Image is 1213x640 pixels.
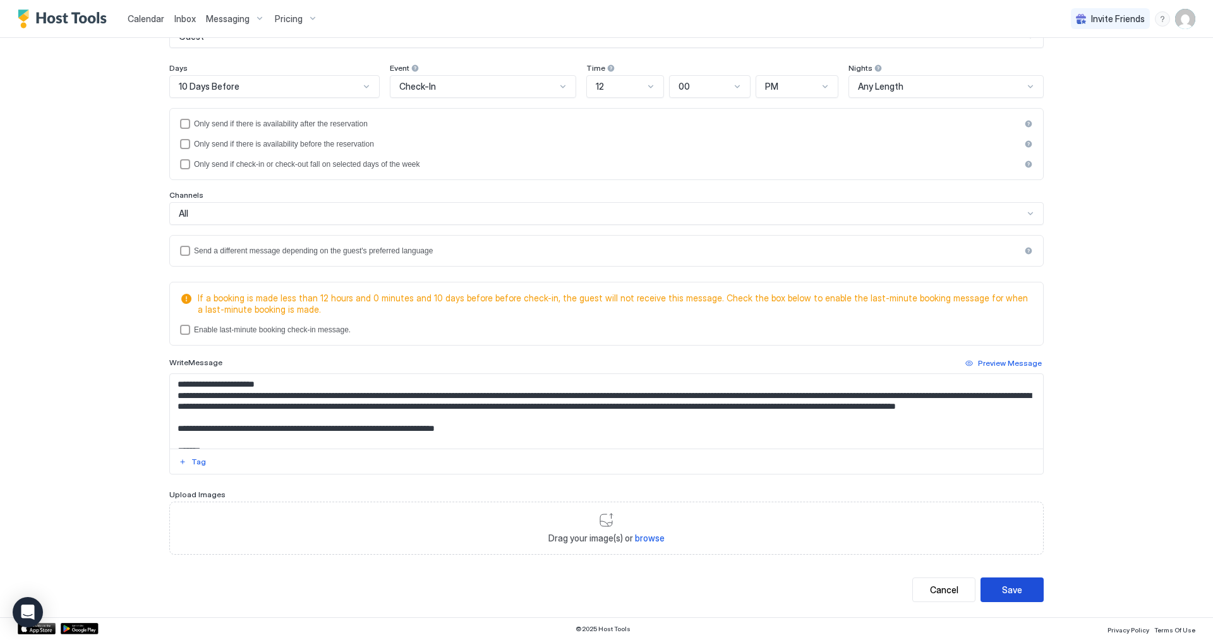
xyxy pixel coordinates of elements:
div: Save [1002,583,1022,596]
span: Calendar [128,13,164,24]
span: Write Message [169,358,222,367]
div: menu [1155,11,1170,27]
div: Cancel [930,583,958,596]
a: Terms Of Use [1154,622,1195,636]
span: All [179,208,188,219]
div: isLimited [180,159,1033,169]
button: Tag [177,454,208,469]
span: Privacy Policy [1107,626,1149,634]
span: 12 [596,81,604,92]
span: 00 [679,81,690,92]
div: Tag [191,456,206,468]
div: Only send if there is availability after the reservation [194,119,1020,128]
button: Save [981,577,1044,602]
span: Terms Of Use [1154,626,1195,634]
div: User profile [1175,9,1195,29]
div: Open Intercom Messenger [13,597,43,627]
span: Nights [848,63,872,73]
span: Check-In [399,81,436,92]
span: © 2025 Host Tools [576,625,631,633]
span: If a booking is made less than 12 hours and 0 minutes and 10 days before before check-in, the gue... [198,293,1028,315]
div: Send a different message depending on the guest's preferred language [194,246,1020,255]
span: Days [169,63,188,73]
span: Messaging [206,13,250,25]
div: afterReservation [180,119,1033,129]
span: Upload Images [169,490,226,499]
a: Inbox [174,12,196,25]
div: lastMinuteMessageEnabled [180,325,1033,335]
span: Inbox [174,13,196,24]
span: Time [586,63,605,73]
span: 10 Days Before [179,81,239,92]
span: PM [765,81,778,92]
span: Any Length [858,81,903,92]
a: Privacy Policy [1107,622,1149,636]
button: Preview Message [963,356,1044,371]
a: Calendar [128,12,164,25]
span: Invite Friends [1091,13,1145,25]
button: Cancel [912,577,975,602]
span: Event [390,63,409,73]
a: Google Play Store [61,623,99,634]
div: Enable last-minute booking check-in message. [194,325,1033,334]
div: Only send if check-in or check-out fall on selected days of the week [194,160,1020,169]
span: Drag your image(s) or [548,533,665,544]
span: Pricing [275,13,303,25]
div: Only send if there is availability before the reservation [194,140,1020,148]
a: App Store [18,623,56,634]
textarea: Input Field [170,374,1043,449]
div: languagesEnabled [180,246,1033,256]
span: browse [635,533,665,543]
div: Preview Message [978,358,1042,369]
div: beforeReservation [180,139,1033,149]
a: Host Tools Logo [18,9,112,28]
span: Channels [169,190,203,200]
